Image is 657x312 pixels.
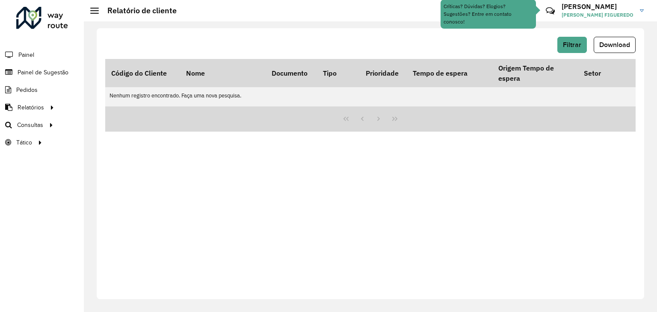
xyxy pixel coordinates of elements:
span: Tático [16,138,32,147]
span: Pedidos [16,85,38,94]
th: Tipo [317,59,360,87]
th: Tempo de espera [407,59,492,87]
th: Prioridade [360,59,407,87]
span: Painel [18,50,34,59]
span: [PERSON_NAME] FIGUEREDO [562,11,633,19]
span: Download [599,41,630,48]
th: Documento [266,59,317,87]
span: Painel de Sugestão [18,68,68,77]
th: Origem Tempo de espera [492,59,578,87]
th: Nome [180,59,266,87]
h3: [PERSON_NAME] [562,3,633,11]
span: Relatórios [18,103,44,112]
button: Filtrar [557,37,587,53]
button: Download [594,37,636,53]
span: Filtrar [563,41,581,48]
span: Consultas [17,121,43,130]
a: Contato Rápido [541,2,559,20]
h2: Relatório de cliente [99,6,177,15]
th: Código do Cliente [105,59,180,87]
